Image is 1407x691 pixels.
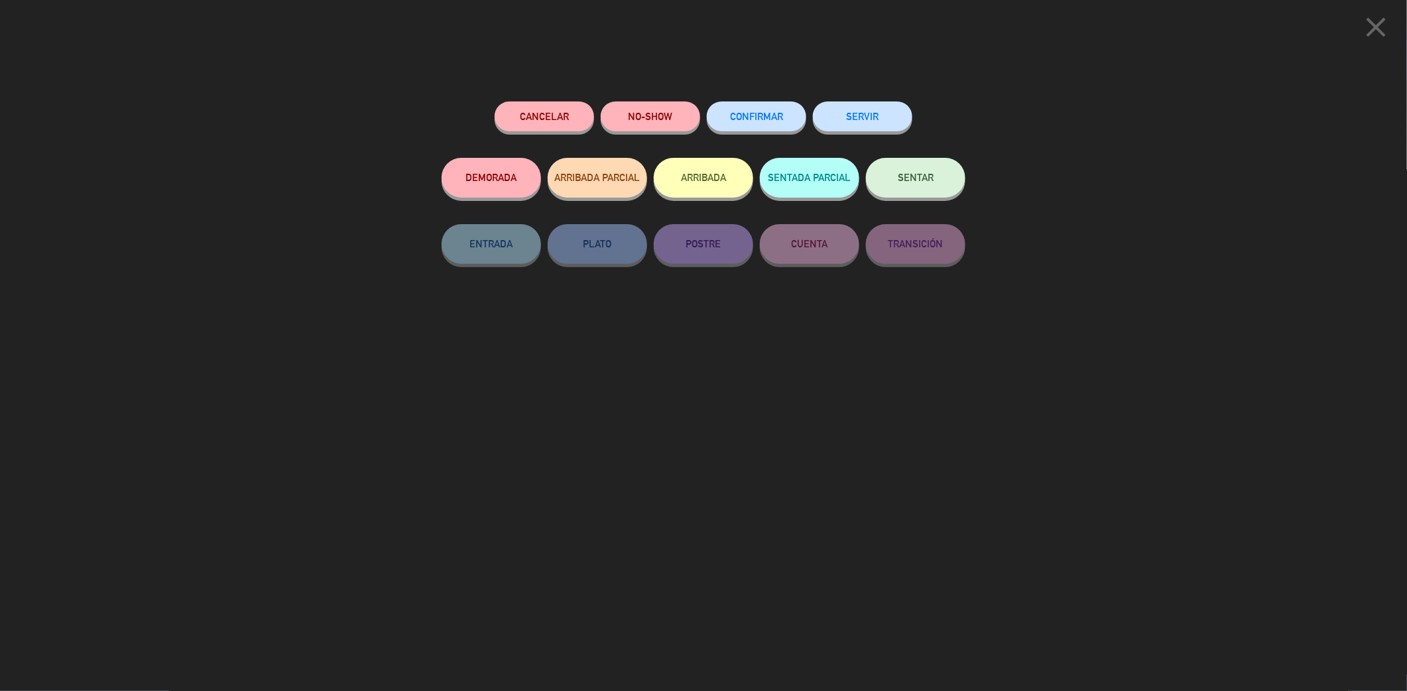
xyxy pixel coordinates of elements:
[654,224,753,264] button: POSTRE
[898,172,934,183] span: SENTAR
[442,158,541,198] button: DEMORADA
[654,158,753,198] button: ARRIBADA
[707,101,806,131] button: CONFIRMAR
[555,172,641,183] span: ARRIBADA PARCIAL
[866,224,965,264] button: TRANSICIÓN
[548,224,647,264] button: PLATO
[601,101,700,131] button: NO-SHOW
[866,158,965,198] button: SENTAR
[1360,11,1393,44] i: close
[813,101,912,131] button: SERVIR
[760,158,859,198] button: SENTADA PARCIAL
[495,101,594,131] button: Cancelar
[730,111,783,122] span: CONFIRMAR
[1356,10,1397,49] button: close
[760,224,859,264] button: CUENTA
[442,224,541,264] button: ENTRADA
[548,158,647,198] button: ARRIBADA PARCIAL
